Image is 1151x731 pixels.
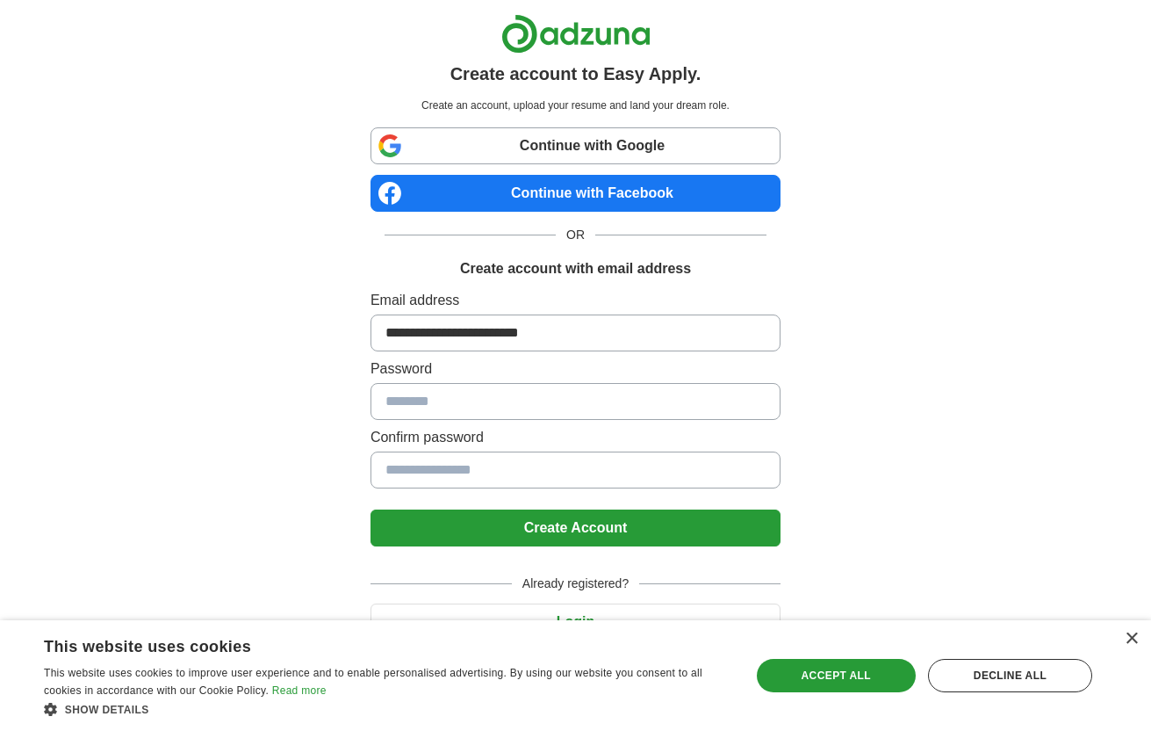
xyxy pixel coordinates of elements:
button: Login [370,604,781,641]
label: Password [370,358,781,380]
div: This website uses cookies [44,631,686,657]
a: Continue with Google [370,127,781,164]
a: Continue with Facebook [370,175,781,212]
div: Close [1125,633,1138,646]
a: Read more, opens a new window [272,684,327,697]
div: Accept all [757,659,916,692]
img: Adzuna logo [501,14,651,54]
span: Show details [65,704,149,716]
label: Email address [370,290,781,311]
div: Decline all [928,659,1092,692]
button: Create Account [370,510,781,546]
a: Login [370,614,781,629]
h1: Create account with email address [460,258,691,279]
div: Show details [44,700,730,718]
p: Create an account, upload your resume and land your dream role. [374,98,777,113]
span: Already registered? [512,575,639,593]
label: Confirm password [370,427,781,448]
span: OR [556,226,595,244]
h1: Create account to Easy Apply. [450,61,701,87]
span: This website uses cookies to improve user experience and to enable personalised advertising. By u... [44,667,702,697]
